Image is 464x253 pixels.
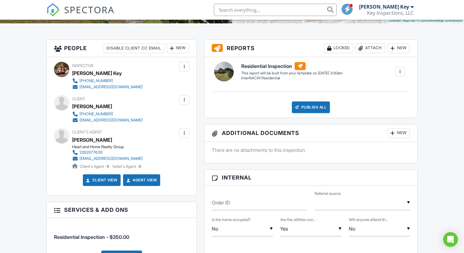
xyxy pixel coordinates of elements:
h6: Residential Inspection [241,62,342,70]
strong: 4 [106,164,109,169]
div: [PHONE_NUMBER] [79,78,113,83]
a: 2282977639 [72,149,143,156]
div: Open Intercom Messenger [443,232,458,247]
a: [EMAIL_ADDRESS][DOMAIN_NAME] [72,84,143,90]
div: Locked [324,43,353,53]
span: bathrooms [158,16,175,21]
div: Attach [356,43,385,53]
a: [PERSON_NAME] [72,135,112,144]
label: Order ID [212,199,230,206]
div: This report will be built from your template on [DATE] 3:00am [241,71,342,76]
h3: Additional Documents [204,125,417,142]
div: [PERSON_NAME] Key [359,4,409,10]
a: [PHONE_NUMBER] [72,78,143,84]
h3: Reports [204,40,417,57]
strong: 0 [139,164,141,169]
a: [PHONE_NUMBER] [72,111,143,117]
span: Client [72,97,85,101]
a: © MapTiler [399,19,416,22]
label: Are the utilities connected? [280,217,316,223]
div: New [388,128,410,138]
p: There are no attachments to this inspection. [212,147,410,153]
h3: Internal [204,170,417,186]
div: [PERSON_NAME] Key [72,69,122,78]
div: [PHONE_NUMBER] [79,112,113,117]
span: SPECTORA [64,3,114,16]
span: Client's Agent [72,130,102,134]
h3: Services & Add ons [47,202,196,218]
div: [PERSON_NAME] [72,102,112,111]
span: Seller's Agent - [112,164,141,169]
div: InterNACHI Residential [241,76,342,81]
span: Inspector [72,63,93,68]
li: Service: Residential Inspection [54,223,189,245]
div: New [388,43,410,53]
div: [EMAIL_ADDRESS][DOMAIN_NAME] [79,85,143,89]
div: [EMAIL_ADDRESS][DOMAIN_NAME] [79,118,143,123]
div: 1.0 [150,14,157,21]
div: New [167,43,189,53]
span: Residential Inspection - $350.00 [54,234,129,240]
label: Is the home occupied? [212,217,251,223]
div: Heart and Home Realty Group [72,144,148,149]
input: Search everything... [214,4,337,16]
div: | [387,18,464,23]
div: [EMAIL_ADDRESS][DOMAIN_NAME] [79,156,143,161]
div: Publish All [292,101,330,113]
div: Key Inspections, LLC [367,10,414,16]
a: Agent View [125,177,157,183]
a: Client View [85,177,118,183]
div: Disable Client CC Email [104,43,164,53]
a: [EMAIL_ADDRESS][DOMAIN_NAME] [72,117,143,123]
a: © OpenStreetMap contributors [417,19,462,22]
h3: People [47,40,196,57]
label: Will anyone attend the inspection? [349,217,388,223]
a: [EMAIL_ADDRESS][DOMAIN_NAME] [72,156,143,162]
div: 3 [123,14,126,21]
span: bedrooms [127,16,144,21]
a: Leaflet [388,19,398,22]
img: The Best Home Inspection Software - Spectora [46,3,60,17]
a: SPECTORA [46,8,114,21]
span: Client's Agent - [80,164,110,169]
div: 2282977639 [79,150,102,155]
label: Referral source [315,191,341,196]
